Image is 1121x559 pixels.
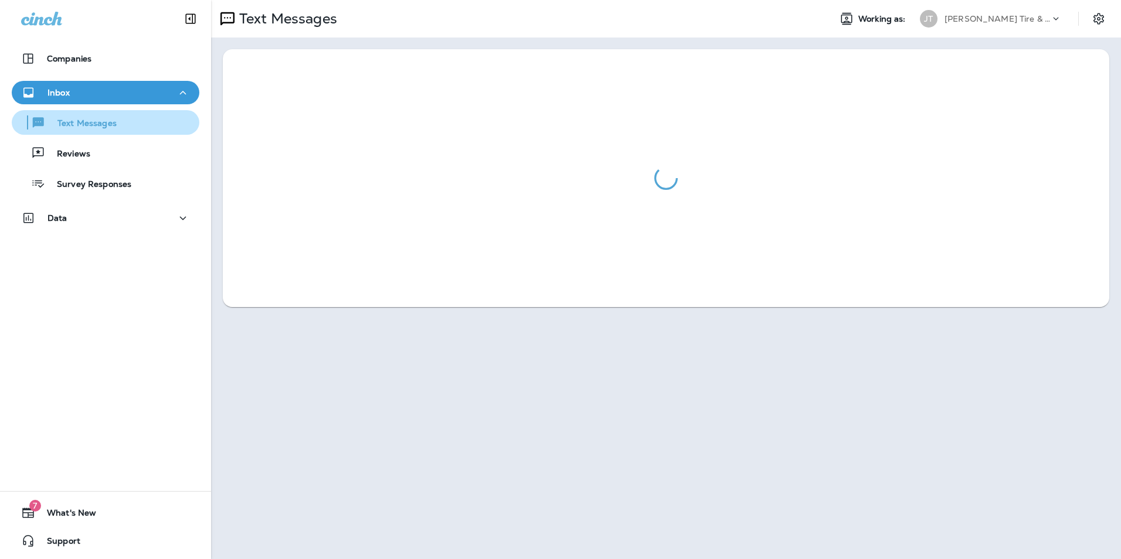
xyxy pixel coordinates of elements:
p: Inbox [47,88,70,97]
button: 7What's New [12,501,199,524]
button: Support [12,529,199,553]
span: What's New [35,508,96,522]
p: Reviews [45,149,90,160]
span: Working as: [858,14,908,24]
button: Companies [12,47,199,70]
button: Data [12,206,199,230]
button: Settings [1088,8,1109,29]
button: Inbox [12,81,199,104]
div: JT [920,10,937,28]
span: Support [35,536,80,550]
p: Companies [47,54,91,63]
p: Survey Responses [45,179,131,190]
p: Text Messages [46,118,117,129]
span: 7 [29,500,41,512]
button: Text Messages [12,110,199,135]
button: Survey Responses [12,171,199,196]
button: Collapse Sidebar [174,7,207,30]
p: [PERSON_NAME] Tire & Auto [945,14,1050,23]
p: Text Messages [235,10,337,28]
button: Reviews [12,141,199,165]
p: Data [47,213,67,223]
